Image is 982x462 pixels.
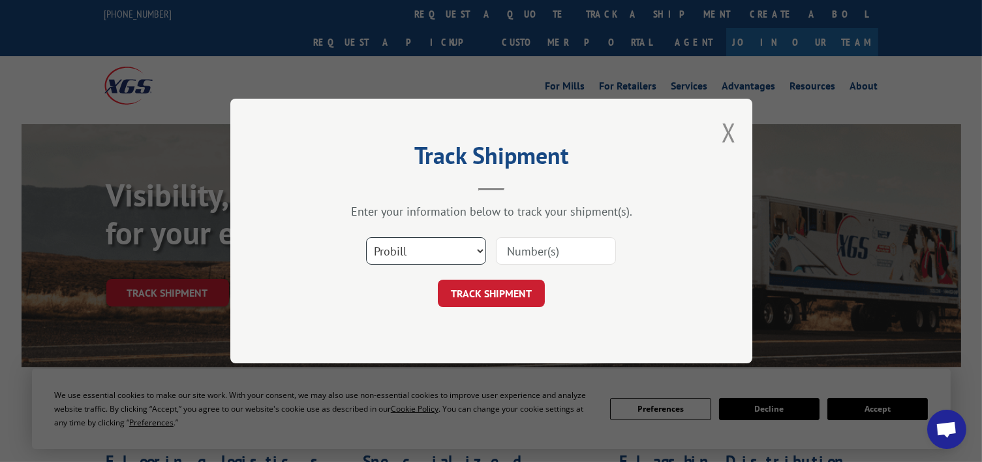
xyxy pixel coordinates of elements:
[927,410,966,449] div: Open chat
[496,237,616,265] input: Number(s)
[296,204,687,219] div: Enter your information below to track your shipment(s).
[722,115,736,150] button: Close modal
[296,146,687,171] h2: Track Shipment
[438,280,545,307] button: TRACK SHIPMENT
